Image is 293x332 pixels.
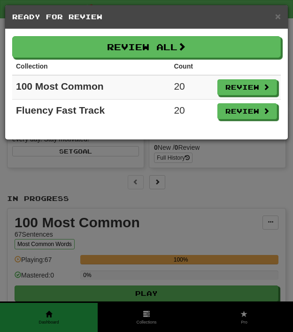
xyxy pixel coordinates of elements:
[12,12,281,22] h5: Ready for Review
[12,75,170,100] td: 100 Most Common
[170,58,214,75] th: Count
[275,11,281,21] button: Close
[12,58,170,75] th: Collection
[170,100,214,124] td: 20
[275,11,281,22] span: ×
[217,103,277,119] button: Review
[217,79,277,95] button: Review
[12,100,170,124] td: Fluency Fast Track
[170,75,214,100] td: 20
[12,36,281,58] button: Review All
